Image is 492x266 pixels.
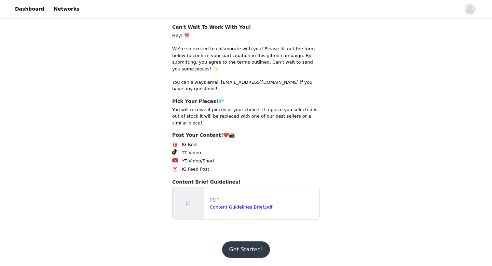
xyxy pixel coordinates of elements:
[172,167,178,172] img: Instagram Icon
[172,106,320,127] p: You will receive 4 pieces of your choice! If a piece you selected is out of stock it will be repl...
[172,32,320,39] p: Hey! 💖
[222,241,270,258] button: Get Started!
[182,149,201,156] span: TT Video
[172,178,320,186] h4: Content Brief Guidelines!
[182,166,209,173] span: IG Feed Post
[182,158,215,164] span: YT Video/Short
[172,45,320,72] p: We're so excited to collaborate with you! Please fill out the form below to confirm your particip...
[182,141,197,148] span: IG Reel
[467,4,473,15] div: avatar
[172,132,320,139] h4: Post Your Content!❤️📸
[50,1,83,17] a: Networks
[11,1,48,17] a: Dashboard
[210,204,272,210] a: Content Guidelines:Brief.pdf
[172,79,320,92] div: You can always email [EMAIL_ADDRESS][DOMAIN_NAME] if you have any questions!
[172,142,178,147] img: Instagram Reels Icon
[172,24,320,31] h4: Can't Wait To Work With You!
[210,197,317,204] p: PDF
[172,98,320,105] h4: Pick Your Pieces!💎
